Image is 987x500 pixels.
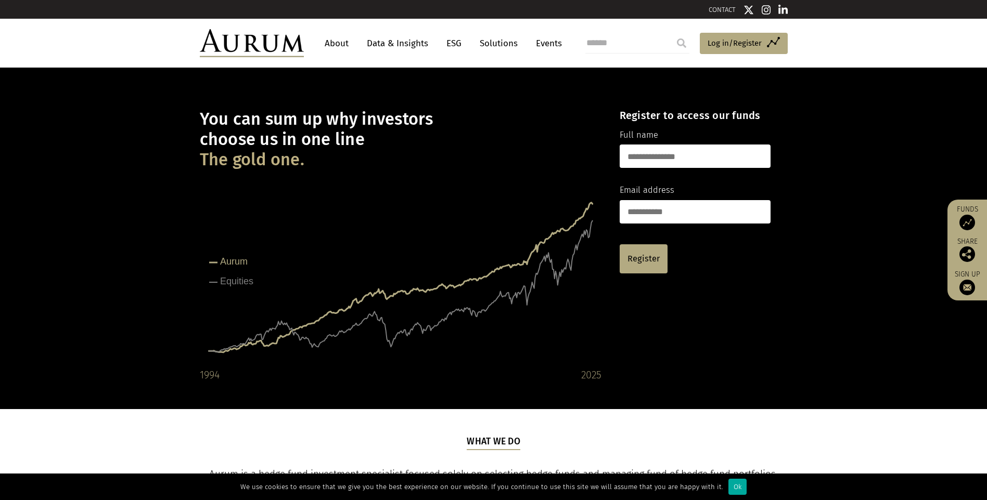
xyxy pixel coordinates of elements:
[200,366,220,383] div: 1994
[362,34,433,53] a: Data & Insights
[200,109,601,170] h1: You can sum up why investors choose us in one line
[953,205,982,230] a: Funds
[200,29,304,57] img: Aurum
[620,183,674,197] label: Email address
[581,366,601,383] div: 2025
[441,34,467,53] a: ESG
[467,435,520,450] h5: What we do
[959,280,975,295] img: Sign up to our newsletter
[620,109,771,122] h4: Register to access our funds
[959,215,975,230] img: Access Funds
[700,33,788,55] a: Log in/Register
[200,150,304,170] span: The gold one.
[620,128,658,142] label: Full name
[953,270,982,295] a: Sign up
[319,34,354,53] a: About
[959,246,975,262] img: Share this post
[220,276,253,286] tspan: Equities
[744,5,754,15] img: Twitter icon
[762,5,771,15] img: Instagram icon
[953,238,982,262] div: Share
[671,33,692,54] input: Submit
[709,6,736,14] a: CONTACT
[531,34,562,53] a: Events
[708,37,762,49] span: Log in/Register
[778,5,788,15] img: Linkedin icon
[728,479,747,495] div: Ok
[475,34,523,53] a: Solutions
[209,468,778,495] span: Aurum is a hedge fund investment specialist focused solely on selecting hedge funds and managing ...
[620,244,668,273] a: Register
[220,256,248,267] tspan: Aurum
